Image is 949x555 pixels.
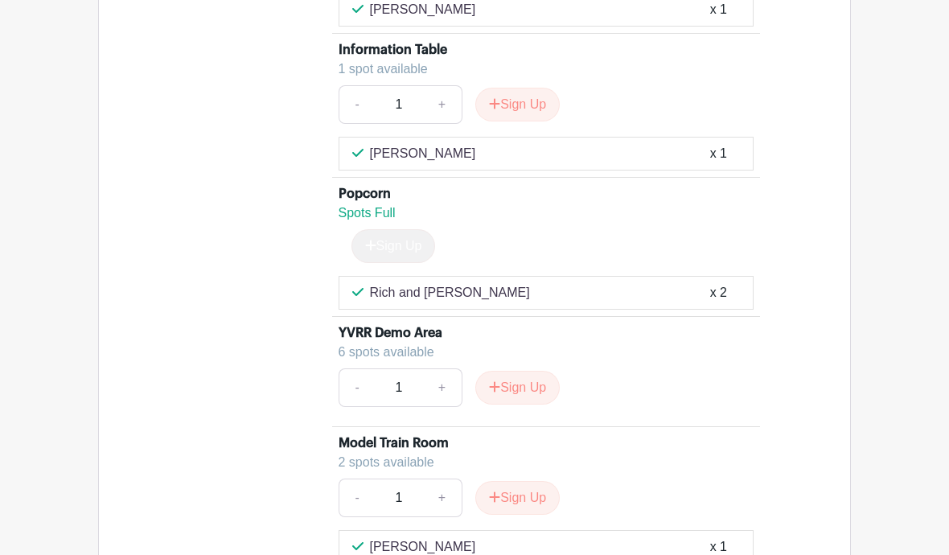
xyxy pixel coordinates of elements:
a: - [339,369,376,408]
div: x 2 [710,284,727,303]
div: x 1 [710,1,727,20]
button: Sign Up [475,88,560,122]
button: Sign Up [475,482,560,516]
p: [PERSON_NAME] [370,1,476,20]
div: 2 spots available [339,454,742,473]
button: Sign Up [475,372,560,405]
p: [PERSON_NAME] [370,145,476,164]
a: + [422,369,462,408]
p: Rich and [PERSON_NAME] [370,284,530,303]
div: 1 spot available [339,60,742,80]
a: + [422,86,462,125]
div: Model Train Room [339,434,449,454]
div: Information Table [339,41,447,60]
span: Spots Full [339,207,396,220]
div: 6 spots available [339,343,742,363]
div: Popcorn [339,185,391,204]
a: + [422,479,462,518]
div: YVRR Demo Area [339,324,442,343]
div: x 1 [710,145,727,164]
a: - [339,86,376,125]
a: - [339,479,376,518]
